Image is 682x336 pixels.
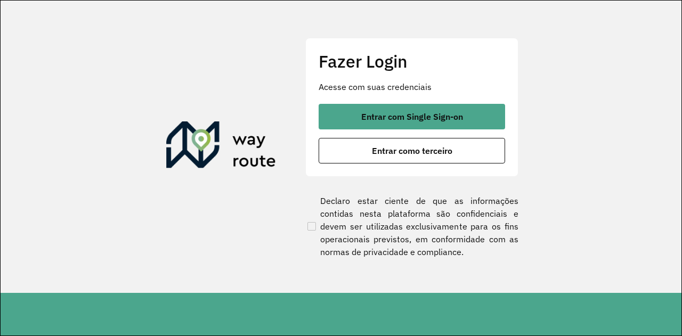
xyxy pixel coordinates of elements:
[319,80,505,93] p: Acesse com suas credenciais
[166,121,276,173] img: Roteirizador AmbevTech
[319,104,505,129] button: button
[319,51,505,71] h2: Fazer Login
[319,138,505,163] button: button
[361,112,463,121] span: Entrar com Single Sign-on
[305,194,518,258] label: Declaro estar ciente de que as informações contidas nesta plataforma são confidenciais e devem se...
[372,146,452,155] span: Entrar como terceiro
